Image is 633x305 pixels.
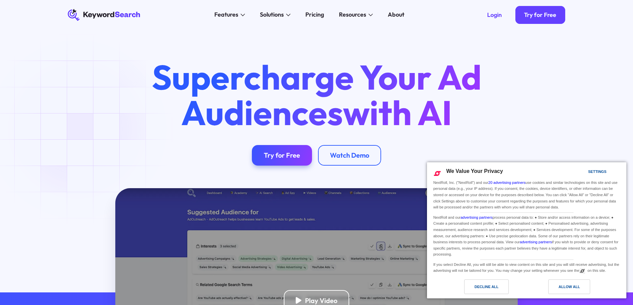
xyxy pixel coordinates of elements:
a: advertising partners [520,240,552,244]
a: Try for Free [252,145,312,166]
a: Allow All [527,279,622,297]
a: advertising partners [461,215,493,219]
div: NextRoll and our process personal data to: ● Store and/or access information on a device; ● Creat... [432,213,621,258]
div: Settings [588,168,606,175]
a: About [383,9,409,21]
h1: Supercharge Your Ad Audiences [138,59,495,130]
div: Resources [339,10,366,19]
a: Login [478,6,511,24]
div: About [388,10,404,19]
div: NextRoll, Inc. ("NextRoll") and our use cookies and similar technologies on this site and use per... [432,179,621,211]
span: with AI [343,91,452,134]
div: If you select Decline All, you will still be able to view content on this site and you will still... [432,260,621,274]
div: Pricing [305,10,324,19]
span: We Value Your Privacy [446,168,503,174]
div: Try for Free [264,151,300,159]
div: Login [487,11,502,19]
div: Features [214,10,238,19]
div: Solutions [260,10,284,19]
a: Try for Free [515,6,566,24]
a: Settings [577,166,592,179]
a: Decline All [431,279,527,297]
div: Play Video [305,296,337,305]
div: Decline All [475,283,498,290]
a: 20 advertising partners [488,181,526,185]
a: Pricing [301,9,329,21]
div: Try for Free [524,11,556,19]
div: Watch Demo [330,151,369,159]
div: Allow All [559,283,580,290]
